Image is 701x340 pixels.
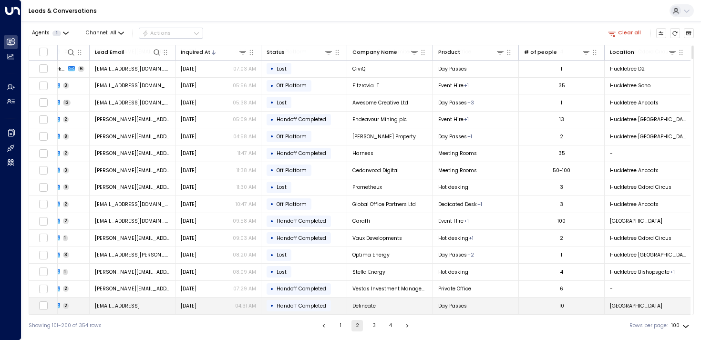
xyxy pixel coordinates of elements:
span: 3 [63,82,70,89]
p: 08:09 AM [233,268,256,276]
span: Harness [352,150,373,157]
div: • [270,181,274,194]
div: 100 [557,217,566,225]
span: Toggle select row [39,301,48,310]
div: Meeting Rooms [464,116,469,123]
span: Lost [277,65,287,72]
button: Go to page 1 [335,320,346,331]
div: Hot desking [467,133,472,140]
div: 1 [561,99,562,106]
a: Leads & Conversations [29,7,97,15]
span: Sep 01, 2025 [181,184,196,191]
span: Toggle select row [39,234,48,243]
span: Meeting Rooms [438,167,477,174]
div: Dedicated Desk,Hot desking,Meeting Rooms [467,99,474,106]
div: 6 [560,285,563,292]
span: Sep 01, 2025 [181,251,196,258]
span: 2 [63,303,69,309]
span: 6 [78,66,84,72]
span: Huckletree Ancoats [610,99,659,106]
button: Channel:All [83,28,127,38]
span: Toggle select row [39,98,48,107]
span: Toggle select row [39,216,48,226]
span: Huckletree Kensington [610,116,686,123]
span: Refresh [670,28,680,39]
span: Event Hire [438,217,464,225]
div: Private Office [469,235,474,242]
span: Optima Energy [352,251,390,258]
span: Huckletree Kensington [610,251,686,258]
span: Huckletree Kensington [610,133,686,140]
span: Toggle select row [39,64,48,73]
span: henrym@fitzroviait.com [95,82,170,89]
span: Hot desking [438,268,468,276]
span: Toggle select row [39,183,48,192]
button: Actions [139,28,203,39]
div: Location [610,48,634,57]
span: arun.bhatia@delineate.ai [95,302,140,309]
div: Button group with a nested menu [139,28,203,39]
span: Global Office Partners Ltd [352,201,416,208]
span: Sep 02, 2025 [181,116,196,123]
span: Huckletree Bishopsgate [610,268,670,276]
span: Hot desking [438,235,468,242]
span: 1 [63,269,68,275]
div: Location [610,48,677,57]
nav: pagination navigation [318,320,413,331]
span: Stella Energy [352,268,385,276]
p: 05:38 AM [233,99,256,106]
p: 05:09 AM [233,116,256,123]
div: • [270,80,274,92]
div: • [270,232,274,244]
p: 10:47 AM [236,201,256,208]
span: 2 [63,150,69,156]
div: Status [267,48,285,57]
p: 07:29 AM [233,285,256,292]
span: Channel: [83,28,127,38]
span: Sep 01, 2025 [181,268,196,276]
span: Delineate [352,302,376,309]
div: • [270,62,274,75]
span: Toggle select row [39,166,48,175]
div: Company Name [352,48,397,57]
span: gary.salter@salterproperty.co.uk [95,133,170,140]
span: Handoff Completed [277,235,326,242]
span: Hot desking [438,184,468,191]
span: Toggle select all [39,47,48,56]
p: 09:58 AM [233,217,256,225]
p: 08:20 AM [233,251,256,258]
span: Off Platform [277,167,307,174]
button: Archived Leads [684,28,694,39]
span: liadainvddecken@gmail.com [95,65,170,72]
div: 1 [561,65,562,72]
span: 2 [63,201,69,207]
span: Event Hire [438,82,464,89]
span: Event Hire [438,116,464,123]
span: 2 [63,116,69,123]
span: Huckletree Soho [610,82,650,89]
span: Sep 01, 2025 [181,150,196,157]
div: 3 [560,184,563,191]
div: Company Name [352,48,419,57]
span: Day Passes [438,99,467,106]
div: Hot desking,Private Office [467,251,474,258]
span: Lost [277,184,287,191]
span: Vestas Investment Management Europe Ltd. [352,285,428,292]
span: 8 [63,134,70,140]
div: • [270,147,274,160]
button: Go to page 4 [385,320,396,331]
span: Off Platform [277,82,307,89]
div: • [270,215,274,227]
span: Sep 01, 2025 [181,302,196,309]
div: Product [438,48,460,57]
span: ella.b@cedarwooddigital.co.uk [95,167,170,174]
button: Customize [656,28,667,39]
button: Agents1 [29,28,71,38]
span: Vaux Developments [352,235,402,242]
span: 3 [63,167,70,174]
td: - [605,281,691,298]
label: Rows per page: [629,322,668,330]
div: 4 [560,268,563,276]
div: # of people [524,48,591,57]
span: cblackgspc@yahoo.co.uk [95,201,170,208]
